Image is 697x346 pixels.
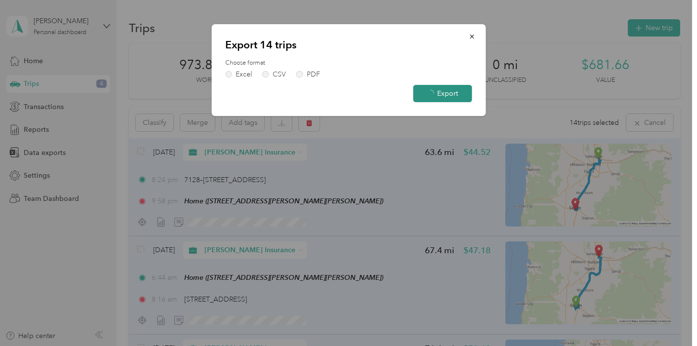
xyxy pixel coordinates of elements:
[642,291,697,346] iframe: Everlance-gr Chat Button Frame
[413,85,472,102] button: Export
[273,71,286,78] div: CSV
[236,71,252,78] div: Excel
[225,38,472,52] p: Export 14 trips
[225,59,472,68] label: Choose format
[307,71,320,78] div: PDF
